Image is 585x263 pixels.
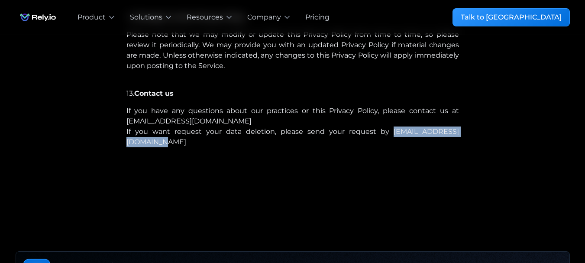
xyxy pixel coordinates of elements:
a: Pricing [305,12,330,23]
img: Rely.io logo [16,9,60,26]
div: Company [247,12,281,23]
strong: Contact us [134,89,174,97]
div: Solutions [130,12,162,23]
div: Product [78,12,106,23]
p: 13. [126,88,459,99]
iframe: Chatbot [528,206,573,251]
p: Please note that we may modify or update this Privacy Policy from time to time, so please review ... [126,29,459,81]
div: Talk to [GEOGRAPHIC_DATA] [461,12,562,23]
div: Resources [187,12,223,23]
a: Talk to [GEOGRAPHIC_DATA] [452,8,570,26]
p: If you have any questions about our practices or this Privacy Policy, please contact us at [EMAIL... [126,106,459,147]
a: home [16,9,60,26]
